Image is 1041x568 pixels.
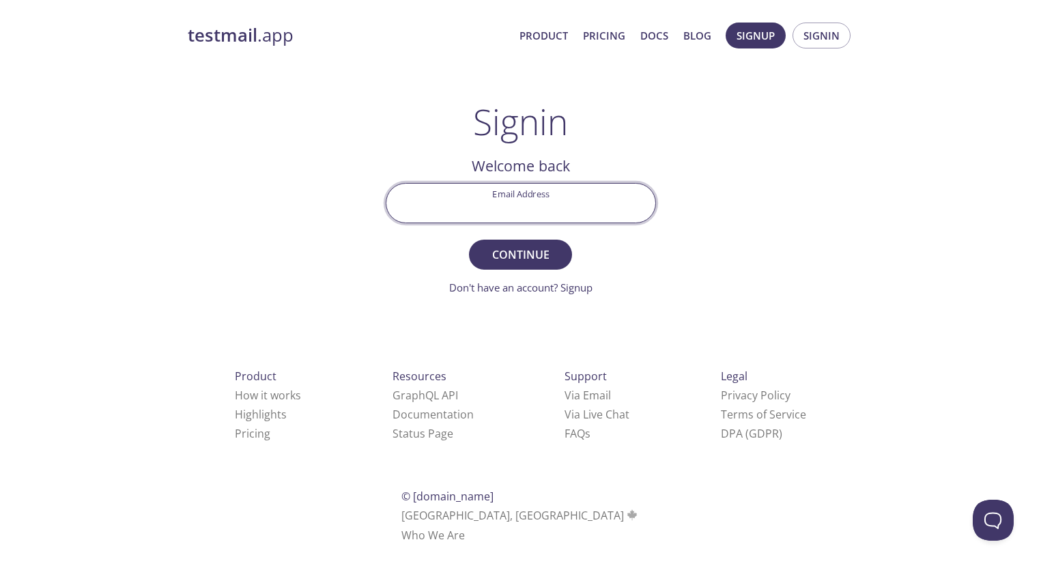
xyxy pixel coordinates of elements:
[401,508,640,523] span: [GEOGRAPHIC_DATA], [GEOGRAPHIC_DATA]
[585,426,590,441] span: s
[393,426,453,441] a: Status Page
[401,528,465,543] a: Who We Are
[235,369,276,384] span: Product
[393,369,446,384] span: Resources
[793,23,851,48] button: Signin
[737,27,775,44] span: Signup
[393,407,474,422] a: Documentation
[721,407,806,422] a: Terms of Service
[235,407,287,422] a: Highlights
[469,240,571,270] button: Continue
[188,23,257,47] strong: testmail
[973,500,1014,541] iframe: Help Scout Beacon - Open
[721,369,747,384] span: Legal
[640,27,668,44] a: Docs
[449,281,593,294] a: Don't have an account? Signup
[721,426,782,441] a: DPA (GDPR)
[565,369,607,384] span: Support
[473,101,568,142] h1: Signin
[188,24,509,47] a: testmail.app
[393,388,458,403] a: GraphQL API
[565,426,590,441] a: FAQ
[235,388,301,403] a: How it works
[683,27,711,44] a: Blog
[583,27,625,44] a: Pricing
[726,23,786,48] button: Signup
[721,388,790,403] a: Privacy Policy
[519,27,568,44] a: Product
[565,388,611,403] a: Via Email
[803,27,840,44] span: Signin
[565,407,629,422] a: Via Live Chat
[401,489,494,504] span: © [DOMAIN_NAME]
[235,426,270,441] a: Pricing
[386,154,656,177] h2: Welcome back
[484,245,556,264] span: Continue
